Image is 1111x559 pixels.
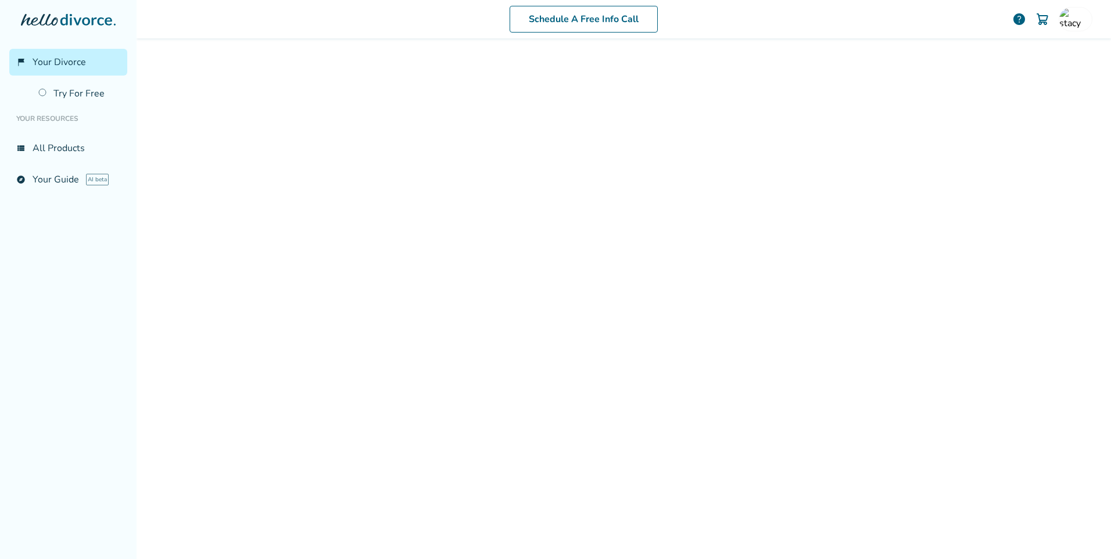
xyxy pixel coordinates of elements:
a: Try For Free [31,80,127,107]
span: view_list [16,144,26,153]
img: Cart [1035,12,1049,26]
span: AI beta [86,174,109,185]
a: view_listAll Products [9,135,127,162]
span: flag_2 [16,58,26,67]
a: help [1012,12,1026,26]
img: stacy_morales@hotmail.com [1059,8,1083,31]
li: Your Resources [9,107,127,130]
a: flag_2Your Divorce [9,49,127,76]
span: Your Divorce [33,56,86,69]
a: exploreYour GuideAI beta [9,166,127,193]
span: explore [16,175,26,184]
a: Schedule A Free Info Call [510,6,658,33]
